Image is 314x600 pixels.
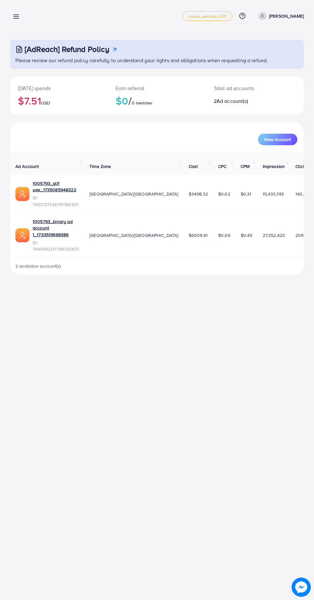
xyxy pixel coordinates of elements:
span: $6009.61 [189,232,208,238]
button: New Account [258,134,297,145]
span: 209,203 [295,232,313,238]
h2: $7.51 [18,95,100,107]
img: ic-ads-acc.e4c84228.svg [15,228,29,242]
span: $0.45 [241,232,252,238]
span: Impression [263,163,285,170]
a: 1005793_alif uae_1735085948322 [33,180,79,193]
p: Total ad accounts [214,84,272,92]
span: USD [41,100,50,106]
span: Cost [189,163,198,170]
span: metap_pakistan_001 [188,14,227,18]
span: CPM [241,163,250,170]
p: Earn referral [116,84,198,92]
span: ID: 7452137336751783937 [33,195,79,208]
span: 2 available account(s) [15,263,61,269]
h2: 2 [214,98,272,104]
a: metap_pakistan_001 [182,11,232,21]
p: Please review our refund policy carefully to understand your rights and obligations when requesti... [15,56,300,64]
p: [DATE] spends [18,84,100,92]
h2: $0 [116,95,198,107]
span: [GEOGRAPHIC_DATA]/[GEOGRAPHIC_DATA] [89,232,178,238]
span: 140,632 [295,191,311,197]
span: New Account [264,137,291,142]
a: [PERSON_NAME] [256,12,304,20]
span: 27,352,420 [263,232,285,238]
span: $0.02 [218,191,230,197]
span: / [128,93,132,108]
span: $0.31 [241,191,252,197]
span: Clicks [295,163,308,170]
a: 1005793_binary ad account 1_1733519668386 [33,218,79,238]
span: $3498.32 [189,191,208,197]
h3: [AdReach] Refund Policy [25,45,109,54]
span: $0.06 [218,232,230,238]
span: 0 member [132,100,153,106]
p: [PERSON_NAME] [269,12,304,20]
span: 15,433,745 [263,191,284,197]
img: ic-ads-acc.e4c84228.svg [15,187,29,201]
span: Time Zone [89,163,111,170]
span: ID: 7445410217736732673 [33,239,79,253]
span: Ad account(s) [217,97,248,104]
img: image [292,578,310,596]
span: [GEOGRAPHIC_DATA]/[GEOGRAPHIC_DATA] [89,191,178,197]
span: Ad Account [15,163,39,170]
span: CPC [218,163,227,170]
